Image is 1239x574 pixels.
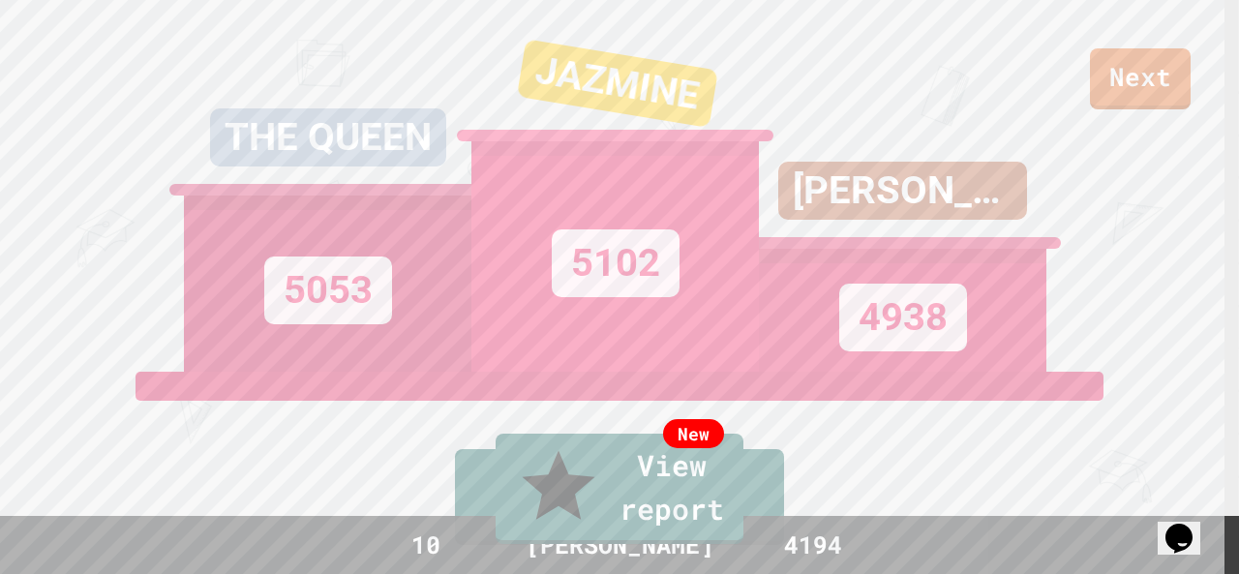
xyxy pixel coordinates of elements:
div: THE QUEEN [210,108,446,166]
div: [PERSON_NAME] [778,162,1027,220]
iframe: chat widget [1158,497,1220,555]
div: 5102 [552,229,680,297]
div: New [663,419,724,448]
div: JAZMINE [517,39,718,128]
div: 5053 [264,257,392,324]
div: 4938 [839,284,967,351]
a: Next [1090,48,1191,109]
a: View report [496,434,743,544]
